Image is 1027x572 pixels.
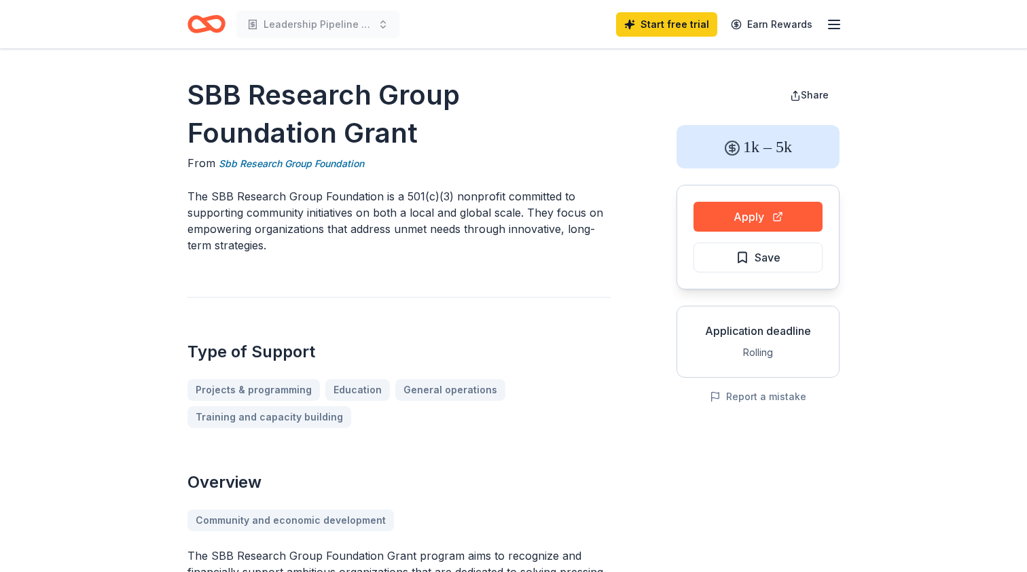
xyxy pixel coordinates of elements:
button: Apply [693,202,823,232]
h2: Type of Support [187,341,611,363]
button: Report a mistake [710,389,806,405]
button: Share [779,82,840,109]
a: Training and capacity building [187,406,351,428]
span: Save [755,249,780,266]
a: Sbb Research Group Foundation [219,156,364,172]
a: Earn Rewards [723,12,821,37]
p: The SBB Research Group Foundation is a 501(c)(3) nonprofit committed to supporting community init... [187,188,611,253]
button: Leadership Pipeline Initiative: Developing Faith-Driven Leaders for Community Impact [236,11,399,38]
a: General operations [395,379,505,401]
button: Save [693,243,823,272]
a: Education [325,379,390,401]
div: 1k – 5k [677,125,840,168]
a: Start free trial [616,12,717,37]
span: Leadership Pipeline Initiative: Developing Faith-Driven Leaders for Community Impact [264,16,372,33]
div: Application deadline [688,323,828,339]
span: Share [801,89,829,101]
h1: SBB Research Group Foundation Grant [187,76,611,152]
div: From [187,155,611,172]
a: Projects & programming [187,379,320,401]
div: Rolling [688,344,828,361]
a: Home [187,8,226,40]
h2: Overview [187,471,611,493]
